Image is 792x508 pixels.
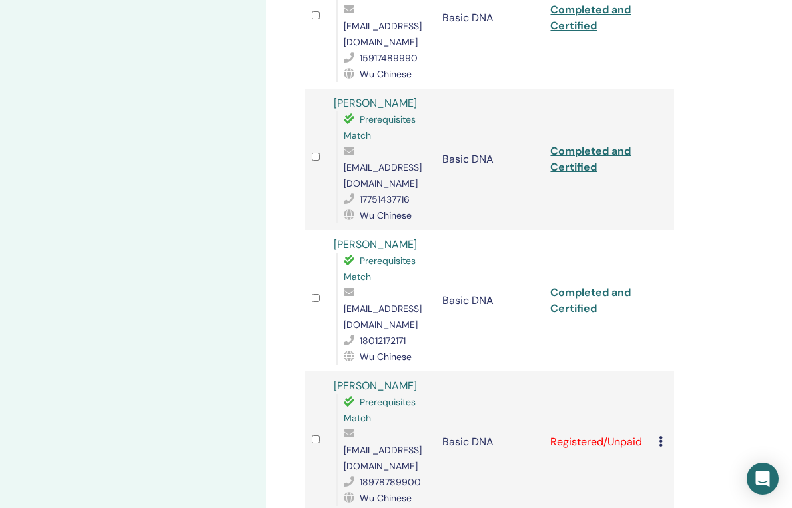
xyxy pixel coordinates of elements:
a: Completed and Certified [550,3,631,33]
span: 17751437716 [360,193,410,205]
span: Prerequisites Match [344,113,416,141]
a: [PERSON_NAME] [334,96,417,110]
span: Prerequisites Match [344,255,416,283]
span: 15917489990 [360,52,418,64]
span: Wu Chinese [360,351,412,363]
span: Wu Chinese [360,209,412,221]
span: [EMAIL_ADDRESS][DOMAIN_NAME] [344,303,422,331]
span: Wu Chinese [360,68,412,80]
span: 18978789900 [360,476,421,488]
a: Completed and Certified [550,285,631,315]
span: [EMAIL_ADDRESS][DOMAIN_NAME] [344,161,422,189]
a: Completed and Certified [550,144,631,174]
div: Open Intercom Messenger [747,463,779,495]
span: 18012172171 [360,335,406,347]
td: Basic DNA [436,89,544,230]
span: [EMAIL_ADDRESS][DOMAIN_NAME] [344,444,422,472]
span: Prerequisites Match [344,396,416,424]
a: [PERSON_NAME] [334,379,417,393]
span: Wu Chinese [360,492,412,504]
a: [PERSON_NAME] [334,237,417,251]
span: [EMAIL_ADDRESS][DOMAIN_NAME] [344,20,422,48]
td: Basic DNA [436,230,544,371]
